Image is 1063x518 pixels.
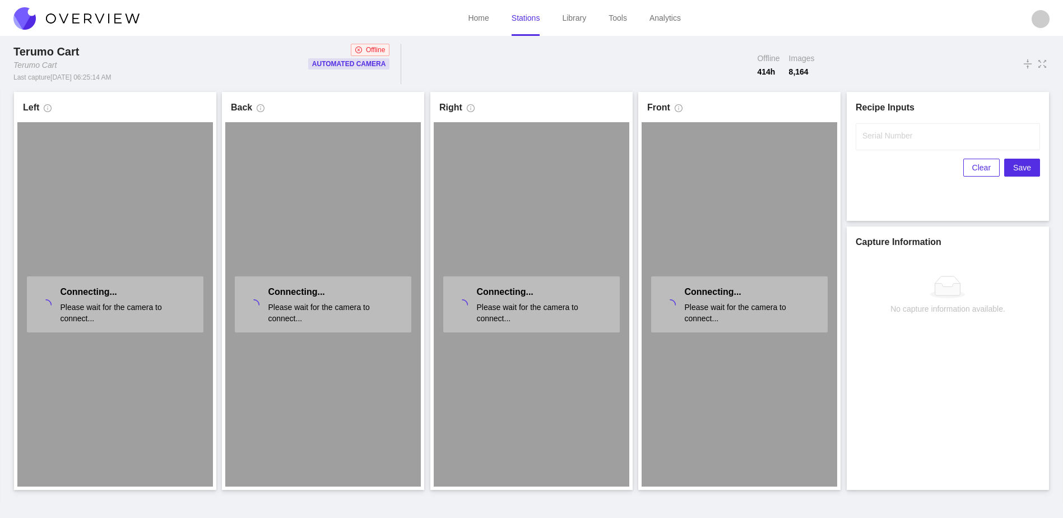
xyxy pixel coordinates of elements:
[366,44,385,55] span: Offline
[609,13,627,22] a: Tools
[439,101,462,114] h1: Right
[649,13,681,22] a: Analytics
[60,302,194,324] span: Please wait for the camera to connect...
[268,287,324,297] span: Connecting...
[44,104,52,117] span: info-circle
[355,47,362,53] span: close-circle
[60,287,117,297] span: Connecting...
[1037,58,1047,70] span: fullscreen
[684,287,741,297] span: Connecting...
[856,101,1040,114] h1: Recipe Inputs
[13,59,57,71] div: Terumo Cart
[268,302,402,324] span: Please wait for the camera to connect...
[248,299,259,314] span: loading
[789,53,815,64] span: Images
[40,299,52,314] span: loading
[13,73,112,82] div: Last capture [DATE] 06:25:14 AM
[1013,161,1031,174] span: Save
[468,13,489,22] a: Home
[963,159,1000,177] button: Clear
[457,299,468,314] span: loading
[512,13,540,22] a: Stations
[1023,57,1033,71] span: vertical-align-middle
[972,161,991,174] span: Clear
[890,303,1005,315] div: No capture information available.
[665,299,676,314] span: loading
[647,101,670,114] h1: Front
[231,101,252,114] h1: Back
[467,104,475,117] span: info-circle
[856,235,1040,249] h1: Capture Information
[862,130,912,141] label: Serial Number
[13,45,79,58] span: Terumo Cart
[757,66,779,77] span: 414 h
[684,302,819,324] span: Please wait for the camera to connect...
[757,53,779,64] span: Offline
[562,13,586,22] a: Library
[13,7,140,30] img: Overview
[476,302,611,324] span: Please wait for the camera to connect...
[23,101,39,114] h1: Left
[257,104,264,117] span: info-circle
[675,104,683,117] span: info-circle
[312,58,386,70] p: Automated Camera
[476,287,533,297] span: Connecting...
[13,44,83,59] div: Terumo Cart
[1004,159,1040,177] button: Save
[789,66,815,77] span: 8,164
